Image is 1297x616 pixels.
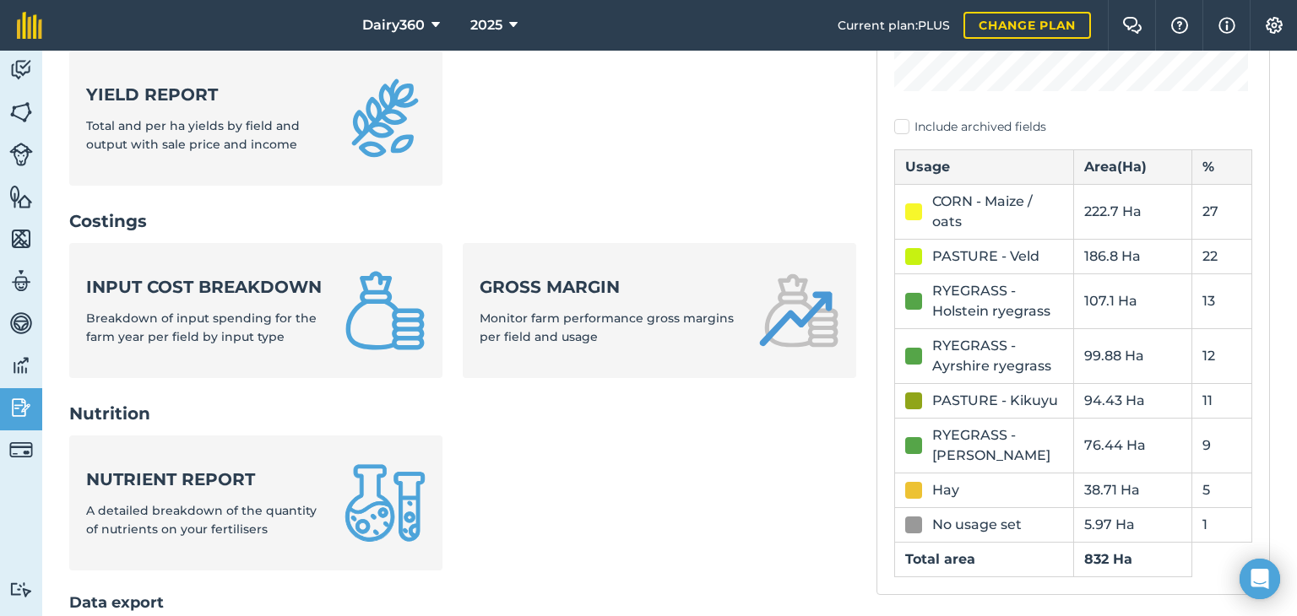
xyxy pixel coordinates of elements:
[9,100,33,125] img: svg+xml;base64,PHN2ZyB4bWxucz0iaHR0cDovL3d3dy53My5vcmcvMjAwMC9zdmciIHdpZHRoPSI1NiIgaGVpZ2h0PSI2MC...
[1073,507,1192,542] td: 5.97 Ha
[9,395,33,420] img: svg+xml;base64,PD94bWwgdmVyc2lvbj0iMS4wIiBlbmNvZGluZz0idXRmLTgiPz4KPCEtLSBHZW5lcmF0b3I6IEFkb2JlIE...
[758,270,839,351] img: Gross margin
[963,12,1091,39] a: Change plan
[932,480,959,500] div: Hay
[86,118,300,152] span: Total and per ha yields by field and output with sale price and income
[1073,383,1192,418] td: 94.43 Ha
[69,209,856,233] h2: Costings
[86,275,324,299] strong: Input cost breakdown
[69,402,856,425] h2: Nutrition
[1264,17,1284,34] img: A cog icon
[1073,418,1192,473] td: 76.44 Ha
[932,192,1063,232] div: CORN - Maize / oats
[932,515,1022,535] div: No usage set
[1192,184,1252,239] td: 27
[345,78,426,159] img: Yield report
[838,16,950,35] span: Current plan : PLUS
[1192,239,1252,273] td: 22
[463,243,856,378] a: Gross marginMonitor farm performance gross margins per field and usage
[9,353,33,378] img: svg+xml;base64,PD94bWwgdmVyc2lvbj0iMS4wIiBlbmNvZGluZz0idXRmLTgiPz4KPCEtLSBHZW5lcmF0b3I6IEFkb2JlIE...
[1192,149,1252,184] th: %
[905,551,975,567] strong: Total area
[69,591,856,615] h2: Data export
[9,311,33,336] img: svg+xml;base64,PD94bWwgdmVyc2lvbj0iMS4wIiBlbmNvZGluZz0idXRmLTgiPz4KPCEtLSBHZW5lcmF0b3I6IEFkb2JlIE...
[1073,473,1192,507] td: 38.71 Ha
[86,503,317,537] span: A detailed breakdown of the quantity of nutrients on your fertilisers
[1073,273,1192,328] td: 107.1 Ha
[932,336,1063,376] div: RYEGRASS - Ayrshire ryegrass
[86,83,324,106] strong: Yield report
[69,435,442,570] a: Nutrient reportA detailed breakdown of the quantity of nutrients on your fertilisers
[69,243,442,378] a: Input cost breakdownBreakdown of input spending for the farm year per field by input type
[932,246,1039,267] div: PASTURE - Veld
[9,581,33,597] img: svg+xml;base64,PD94bWwgdmVyc2lvbj0iMS4wIiBlbmNvZGluZz0idXRmLTgiPz4KPCEtLSBHZW5lcmF0b3I6IEFkb2JlIE...
[86,467,324,491] strong: Nutrient report
[894,118,1252,136] label: Include archived fields
[9,268,33,294] img: svg+xml;base64,PD94bWwgdmVyc2lvbj0iMS4wIiBlbmNvZGluZz0idXRmLTgiPz4KPCEtLSBHZW5lcmF0b3I6IEFkb2JlIE...
[362,15,425,35] span: Dairy360
[9,226,33,251] img: svg+xml;base64,PHN2ZyB4bWxucz0iaHR0cDovL3d3dy53My5vcmcvMjAwMC9zdmciIHdpZHRoPSI1NiIgaGVpZ2h0PSI2MC...
[1192,473,1252,507] td: 5
[932,281,1063,322] div: RYEGRASS - Holstein ryegrass
[1073,328,1192,383] td: 99.88 Ha
[1122,17,1142,34] img: Two speech bubbles overlapping with the left bubble in the forefront
[1084,551,1132,567] strong: 832 Ha
[69,51,442,186] a: Yield reportTotal and per ha yields by field and output with sale price and income
[1073,149,1192,184] th: Area ( Ha )
[9,184,33,209] img: svg+xml;base64,PHN2ZyB4bWxucz0iaHR0cDovL3d3dy53My5vcmcvMjAwMC9zdmciIHdpZHRoPSI1NiIgaGVpZ2h0PSI2MC...
[1169,17,1190,34] img: A question mark icon
[345,270,426,351] img: Input cost breakdown
[1218,15,1235,35] img: svg+xml;base64,PHN2ZyB4bWxucz0iaHR0cDovL3d3dy53My5vcmcvMjAwMC9zdmciIHdpZHRoPSIxNyIgaGVpZ2h0PSIxNy...
[932,391,1058,411] div: PASTURE - Kikuyu
[470,15,502,35] span: 2025
[895,149,1074,184] th: Usage
[1192,328,1252,383] td: 12
[86,311,317,344] span: Breakdown of input spending for the farm year per field by input type
[1073,239,1192,273] td: 186.8 Ha
[1192,418,1252,473] td: 9
[1192,273,1252,328] td: 13
[9,143,33,166] img: svg+xml;base64,PD94bWwgdmVyc2lvbj0iMS4wIiBlbmNvZGluZz0idXRmLTgiPz4KPCEtLSBHZW5lcmF0b3I6IEFkb2JlIE...
[480,311,734,344] span: Monitor farm performance gross margins per field and usage
[9,438,33,462] img: svg+xml;base64,PD94bWwgdmVyc2lvbj0iMS4wIiBlbmNvZGluZz0idXRmLTgiPz4KPCEtLSBHZW5lcmF0b3I6IEFkb2JlIE...
[1192,507,1252,542] td: 1
[1240,559,1280,599] div: Open Intercom Messenger
[932,425,1063,466] div: RYEGRASS - [PERSON_NAME]
[17,12,42,39] img: fieldmargin Logo
[1192,383,1252,418] td: 11
[480,275,738,299] strong: Gross margin
[345,462,426,543] img: Nutrient report
[9,57,33,83] img: svg+xml;base64,PD94bWwgdmVyc2lvbj0iMS4wIiBlbmNvZGluZz0idXRmLTgiPz4KPCEtLSBHZW5lcmF0b3I6IEFkb2JlIE...
[1073,184,1192,239] td: 222.7 Ha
